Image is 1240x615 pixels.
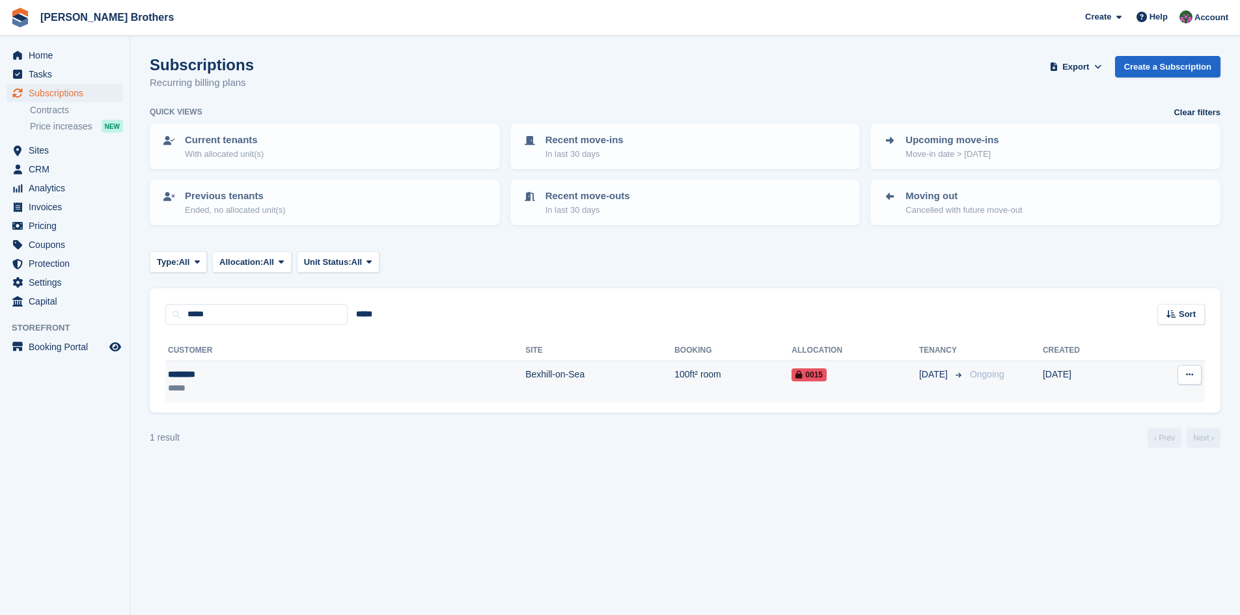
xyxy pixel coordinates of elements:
[7,198,123,216] a: menu
[7,179,123,197] a: menu
[263,256,274,269] span: All
[12,321,130,335] span: Storefront
[7,217,123,235] a: menu
[545,148,624,161] p: In last 30 days
[29,46,107,64] span: Home
[165,340,525,361] th: Customer
[29,198,107,216] span: Invoices
[1150,10,1168,23] span: Help
[905,189,1022,204] p: Moving out
[674,361,792,402] td: 100ft² room
[150,106,202,118] h6: Quick views
[7,65,123,83] a: menu
[212,251,292,273] button: Allocation: All
[30,104,123,116] a: Contracts
[351,256,363,269] span: All
[525,340,674,361] th: Site
[7,141,123,159] a: menu
[7,236,123,254] a: menu
[792,368,827,381] span: 0015
[1115,56,1220,77] a: Create a Subscription
[919,368,950,381] span: [DATE]
[29,236,107,254] span: Coupons
[151,181,499,224] a: Previous tenants Ended, no allocated unit(s)
[7,273,123,292] a: menu
[157,256,179,269] span: Type:
[179,256,190,269] span: All
[7,160,123,178] a: menu
[304,256,351,269] span: Unit Status:
[35,7,179,28] a: [PERSON_NAME] Brothers
[7,338,123,356] a: menu
[29,254,107,273] span: Protection
[1194,11,1228,24] span: Account
[1187,428,1220,448] a: Next
[185,148,264,161] p: With allocated unit(s)
[905,148,999,161] p: Move-in date > [DATE]
[29,273,107,292] span: Settings
[525,361,674,402] td: Bexhill-on-Sea
[1148,428,1181,448] a: Previous
[1047,56,1105,77] button: Export
[185,204,286,217] p: Ended, no allocated unit(s)
[29,160,107,178] span: CRM
[107,339,123,355] a: Preview store
[1145,428,1223,448] nav: Page
[545,204,630,217] p: In last 30 days
[1043,340,1137,361] th: Created
[905,204,1022,217] p: Cancelled with future move-out
[512,125,859,168] a: Recent move-ins In last 30 days
[512,181,859,224] a: Recent move-outs In last 30 days
[545,189,630,204] p: Recent move-outs
[872,181,1219,224] a: Moving out Cancelled with future move-out
[10,8,30,27] img: stora-icon-8386f47178a22dfd0bd8f6a31ec36ba5ce8667c1dd55bd0f319d3a0aa187defe.svg
[545,133,624,148] p: Recent move-ins
[872,125,1219,168] a: Upcoming move-ins Move-in date > [DATE]
[29,65,107,83] span: Tasks
[7,292,123,310] a: menu
[30,120,92,133] span: Price increases
[1062,61,1089,74] span: Export
[1174,106,1220,119] a: Clear filters
[919,340,965,361] th: Tenancy
[29,217,107,235] span: Pricing
[185,133,264,148] p: Current tenants
[905,133,999,148] p: Upcoming move-ins
[29,292,107,310] span: Capital
[1043,361,1137,402] td: [DATE]
[1179,10,1192,23] img: Nick Wright
[30,119,123,133] a: Price increases NEW
[1085,10,1111,23] span: Create
[185,189,286,204] p: Previous tenants
[29,338,107,356] span: Booking Portal
[674,340,792,361] th: Booking
[150,75,254,90] p: Recurring billing plans
[1179,308,1196,321] span: Sort
[151,125,499,168] a: Current tenants With allocated unit(s)
[102,120,123,133] div: NEW
[7,46,123,64] a: menu
[29,84,107,102] span: Subscriptions
[150,431,180,444] div: 1 result
[150,56,254,74] h1: Subscriptions
[792,340,919,361] th: Allocation
[7,84,123,102] a: menu
[219,256,263,269] span: Allocation:
[150,251,207,273] button: Type: All
[970,369,1004,379] span: Ongoing
[297,251,379,273] button: Unit Status: All
[29,179,107,197] span: Analytics
[7,254,123,273] a: menu
[29,141,107,159] span: Sites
